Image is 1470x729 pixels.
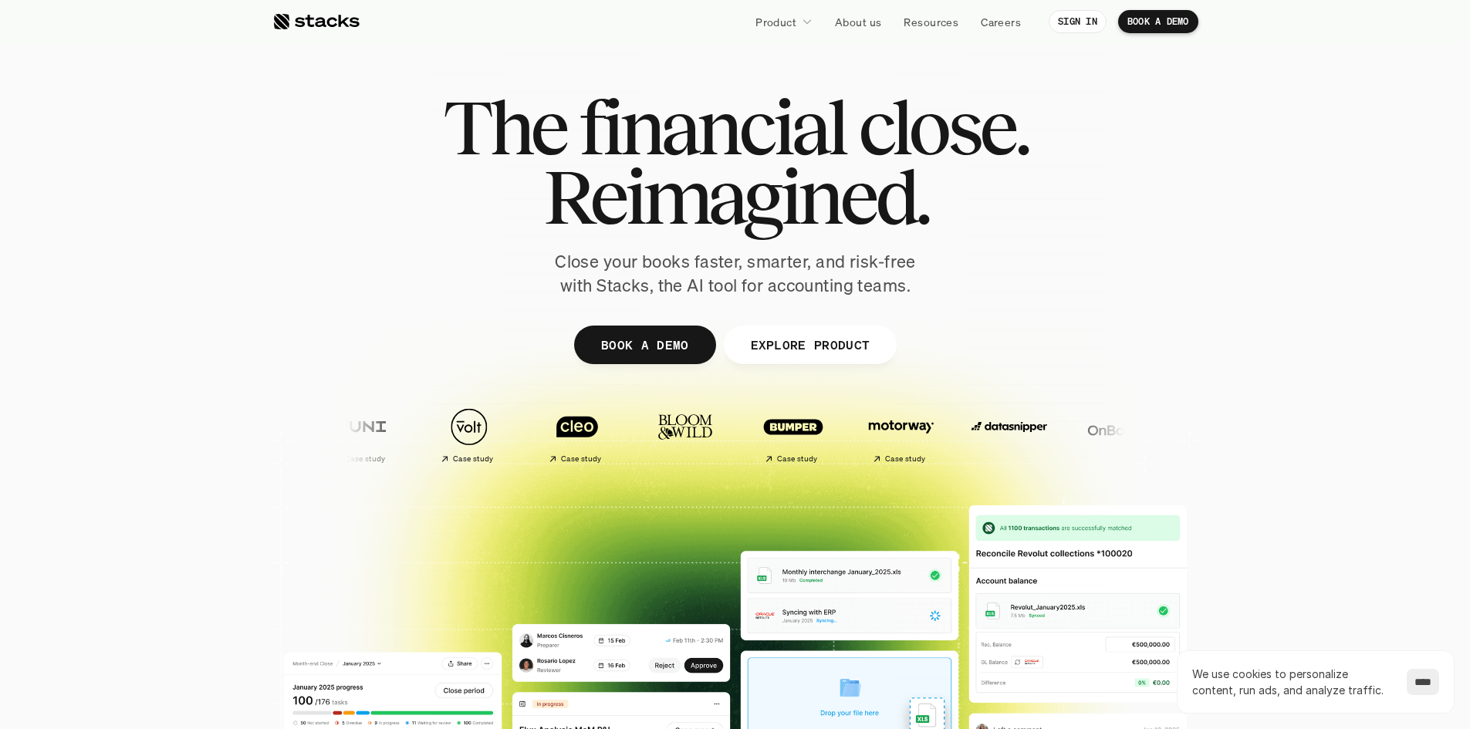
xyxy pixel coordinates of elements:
a: SIGN IN [1049,10,1107,33]
p: BOOK A DEMO [1127,16,1189,27]
a: Resources [894,8,968,35]
p: BOOK A DEMO [600,333,688,356]
span: close. [858,93,1028,162]
p: EXPLORE PRODUCT [750,333,870,356]
p: We use cookies to personalize content, run ads, and analyze traffic. [1192,666,1391,698]
a: EXPLORE PRODUCT [723,326,897,364]
h2: Case study [344,454,385,464]
a: Case study [743,400,843,470]
a: Case study [311,400,411,470]
h2: Case study [452,454,493,464]
p: Careers [981,14,1021,30]
p: Resources [904,14,958,30]
p: Product [755,14,796,30]
a: Case study [419,400,519,470]
a: BOOK A DEMO [573,326,715,364]
p: SIGN IN [1058,16,1097,27]
a: Careers [972,8,1030,35]
h2: Case study [884,454,925,464]
span: Reimagined. [542,162,928,231]
p: Close your books faster, smarter, and risk-free with Stacks, the AI tool for accounting teams. [542,250,928,298]
a: Case study [527,400,627,470]
span: The [443,93,566,162]
a: Case study [851,400,951,470]
a: BOOK A DEMO [1118,10,1198,33]
p: About us [835,14,881,30]
h2: Case study [776,454,817,464]
h2: Case study [560,454,601,464]
a: About us [826,8,890,35]
span: financial [579,93,845,162]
